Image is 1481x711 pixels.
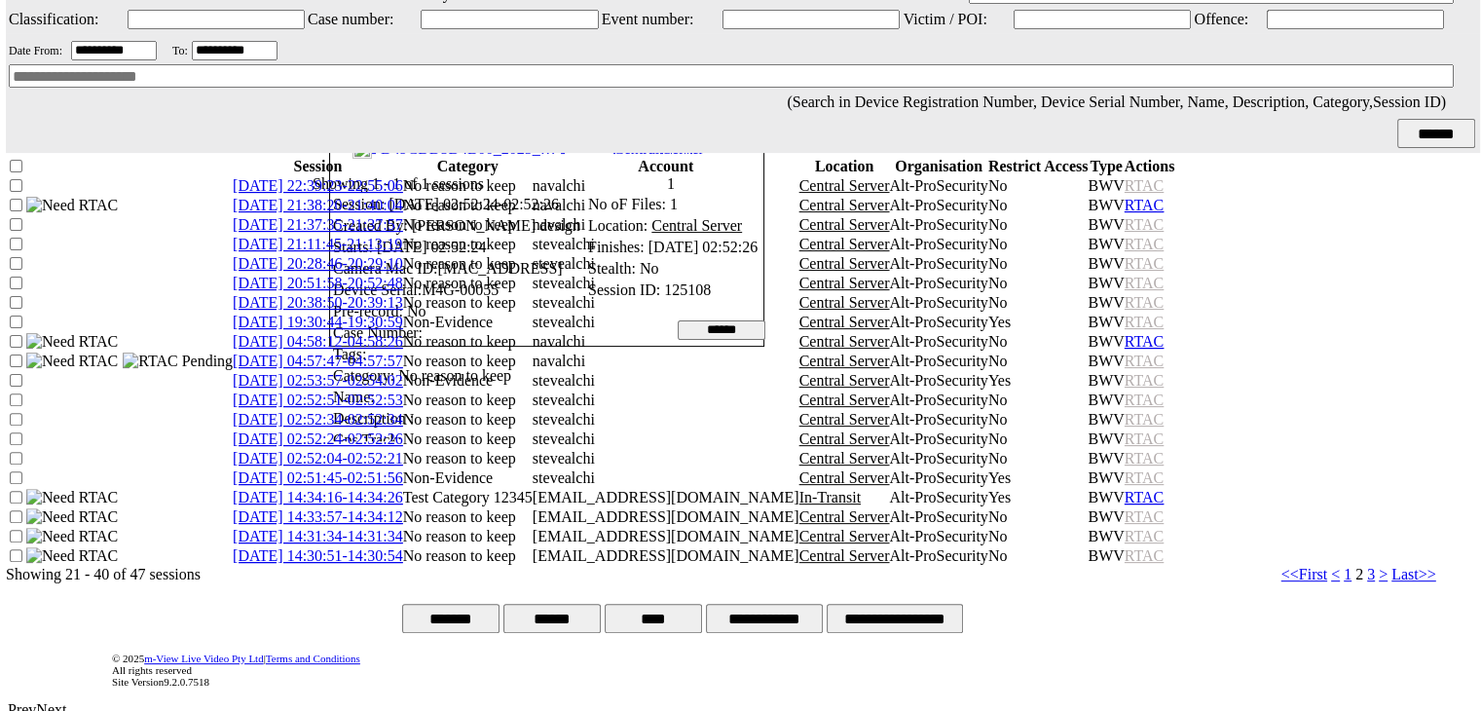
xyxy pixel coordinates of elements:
[403,450,516,467] span: No reason to keep
[1125,333,1164,350] span: RTAC
[233,411,403,428] a: [DATE] 02:52:34-02:52:34
[533,216,585,233] span: navalchi
[799,450,890,467] span: Central Server
[1088,353,1124,369] span: BWV
[233,430,403,447] span: [DATE] 02:52:24-02:52:26
[233,547,403,564] a: [DATE] 14:30:51-14:30:54
[799,197,890,213] span: Central Server
[1088,469,1124,486] span: BWV
[988,197,1008,213] span: No
[233,333,403,350] span: [DATE] 04:58:12-04:58:26
[171,40,189,61] td: To:
[233,450,403,467] a: [DATE] 02:52:04-02:52:21
[233,294,403,311] a: [DATE] 20:38:50-20:39:13
[1379,566,1388,582] a: >
[308,11,393,27] span: Case number:
[1088,275,1124,291] span: BWV
[1125,333,1164,351] a: RTAC
[799,392,890,408] span: Central Server
[799,314,890,330] span: Central Server
[988,430,1008,447] span: No
[1355,566,1363,582] span: 2
[1088,294,1124,311] span: BWV
[403,333,516,350] span: No reason to keep
[533,372,595,389] span: stevealchi
[9,11,98,27] span: Classification:
[1344,566,1351,582] a: 1
[988,528,1008,544] span: No
[403,547,516,564] span: No reason to keep
[233,216,403,233] span: [DATE] 21:37:35-21:37:57
[1125,275,1164,291] span: RTAC
[1088,372,1124,389] span: BWV
[889,177,987,194] span: Alt-ProSecurity
[403,236,516,252] span: No reason to keep
[533,411,595,428] span: stevealchi
[403,489,533,505] span: Test Category 12345
[889,314,987,330] span: Alt-ProSecurity
[25,332,119,352] img: Need RTAC
[988,216,1008,233] span: No
[403,411,516,428] span: No reason to keep
[1088,255,1124,272] span: BWV
[1088,333,1124,350] span: BWV
[988,489,1011,505] span: Yes
[403,177,516,194] span: No reason to keep
[889,528,987,544] span: Alt-ProSecurity
[889,430,987,447] span: Alt-ProSecurity
[1088,489,1124,505] span: BWV
[1391,566,1436,582] a: Last>>
[889,392,987,408] span: Alt-ProSecurity
[1088,314,1124,330] span: BWV
[403,197,516,213] span: No reason to keep
[1281,566,1327,582] a: <<First
[799,411,890,428] span: Central Server
[403,255,516,272] span: No reason to keep
[799,489,861,505] span: In-Transit
[799,547,890,564] span: Central Server
[533,430,595,447] span: stevealchi
[988,177,1008,194] span: No
[889,333,987,350] span: Alt-ProSecurity
[799,528,890,544] span: Central Server
[988,450,1008,467] span: No
[799,333,890,350] span: Central Server
[799,216,890,233] span: Central Server
[1125,294,1164,311] span: RTAC
[403,314,493,330] span: Non-Evidence
[1088,236,1124,252] span: BWV
[533,508,799,525] span: [EMAIL_ADDRESS][DOMAIN_NAME]
[1367,566,1375,582] a: 3
[403,430,516,447] span: No reason to keep
[403,294,516,311] span: No reason to keep
[988,469,1011,486] span: Yes
[1088,197,1124,213] span: BWV
[233,236,402,252] a: [DATE] 21:11:45-21:13:19
[988,275,1008,291] span: No
[602,11,694,27] span: Event number:
[233,372,403,389] a: [DATE] 02:53:57-02:54:02
[988,353,1008,369] span: No
[233,177,403,194] a: [DATE] 22:39:23-22:55:06
[403,157,533,176] th: Category
[988,157,1089,176] th: Restrict Access
[1125,392,1164,408] span: RTAC
[799,275,890,291] span: Central Server
[25,488,119,507] img: Need RTAC
[233,275,403,291] a: [DATE] 20:51:58-20:52:48
[889,372,987,389] span: Alt-ProSecurity
[988,333,1008,350] span: No
[1125,430,1164,447] span: RTAC
[266,653,360,664] a: Terms and Conditions
[233,469,403,486] a: [DATE] 02:51:45-02:51:56
[403,392,516,408] span: No reason to keep
[1331,566,1340,582] a: <
[1125,236,1164,252] span: RTAC
[533,275,595,291] span: stevealchi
